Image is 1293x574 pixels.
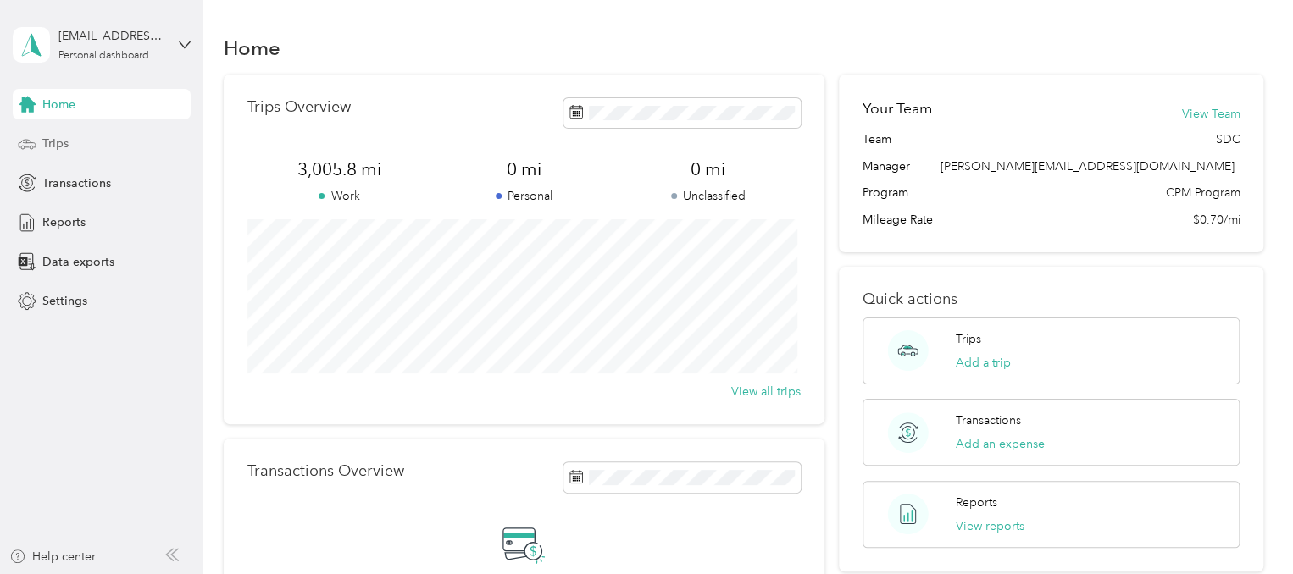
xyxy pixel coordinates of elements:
h1: Home [224,39,280,57]
p: Trips [956,330,981,348]
span: Settings [42,292,87,310]
span: 3,005.8 mi [247,157,432,181]
h2: Your Team [863,98,932,119]
span: Data exports [42,253,114,271]
button: Add a trip [956,354,1011,372]
button: Help center [9,548,96,566]
span: [PERSON_NAME][EMAIL_ADDRESS][DOMAIN_NAME] [940,159,1234,174]
p: Work [247,187,432,205]
p: Trips Overview [247,98,351,116]
span: 0 mi [616,157,801,181]
span: Mileage Rate [863,211,933,229]
button: View Team [1181,105,1240,123]
div: Personal dashboard [58,51,149,61]
p: Transactions Overview [247,462,404,480]
span: Manager [863,157,910,175]
span: Trips [42,135,69,152]
span: $0.70/mi [1192,211,1240,229]
span: Team [863,130,891,148]
span: Reports [42,213,86,231]
span: 0 mi [431,157,616,181]
p: Personal [431,187,616,205]
div: [EMAIL_ADDRESS][DOMAIN_NAME] [58,27,164,45]
span: CPM Program [1165,184,1240,201]
iframe: Everlance-gr Chat Button Frame [1198,479,1293,574]
p: Reports [956,494,997,511]
span: Home [42,96,75,113]
span: Transactions [42,174,111,192]
button: View reports [956,517,1024,535]
button: View all trips [731,383,801,400]
p: Unclassified [616,187,801,205]
span: Program [863,184,908,201]
p: Quick actions [863,290,1240,308]
p: Transactions [956,411,1021,429]
button: Add an expense [956,435,1045,453]
span: SDC [1215,130,1240,148]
